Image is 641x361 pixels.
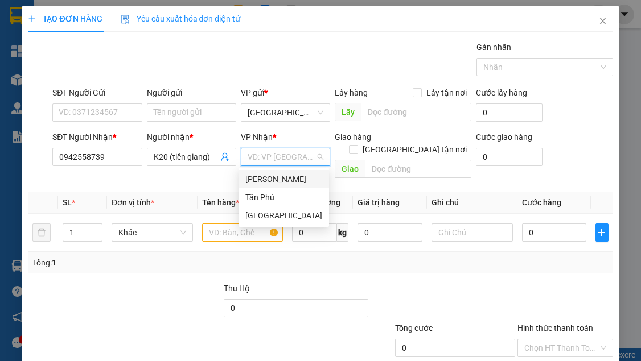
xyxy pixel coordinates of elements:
[248,104,323,121] span: Sài Gòn
[427,192,517,214] th: Ghi chú
[133,10,224,35] div: [PERSON_NAME]
[245,209,322,222] div: [GEOGRAPHIC_DATA]
[52,131,142,143] div: SĐT Người Nhận
[10,10,125,35] div: [GEOGRAPHIC_DATA]
[63,198,72,207] span: SL
[133,49,224,65] div: 0393940590
[10,10,27,22] span: Gửi:
[220,152,229,161] span: user-add
[361,103,471,121] input: Dọc đường
[133,10,161,22] span: Nhận:
[241,86,330,99] div: VP gửi
[335,88,368,97] span: Lấy hàng
[335,160,365,178] span: Giao
[476,148,542,166] input: Cước giao hàng
[335,132,371,142] span: Giao hàng
[118,224,186,241] span: Khác
[422,86,471,99] span: Lấy tận nơi
[517,323,593,333] label: Hình thức thanh toán
[245,191,322,204] div: Tân Phú
[337,223,348,242] span: kg
[365,160,471,178] input: Dọc đường
[239,170,329,188] div: Tiên Thuỷ
[358,223,422,242] input: 0
[28,14,102,23] span: TẠO ĐƠN HÀNG
[224,284,250,293] span: Thu Hộ
[245,173,322,185] div: [PERSON_NAME]
[595,223,608,242] button: plus
[476,103,542,122] input: Cước lấy hàng
[133,71,150,83] span: DĐ:
[202,198,239,207] span: Tên hàng
[239,206,329,225] div: Sài Gòn
[32,223,51,242] button: delete
[147,86,236,99] div: Người gửi
[358,143,471,156] span: [GEOGRAPHIC_DATA] tận nơi
[241,132,273,142] span: VP Nhận
[432,223,513,242] input: Ghi Chú
[587,6,619,38] button: Close
[133,35,224,49] div: diễm
[476,88,527,97] label: Cước lấy hàng
[147,131,236,143] div: Người nhận
[598,16,607,26] span: close
[112,198,154,207] span: Đơn vị tính
[522,198,561,207] span: Cước hàng
[335,103,361,121] span: Lấy
[476,132,532,142] label: Cước giao hàng
[52,86,142,99] div: SĐT Người Gửi
[28,15,36,23] span: plus
[476,43,511,52] label: Gán nhãn
[121,14,241,23] span: Yêu cầu xuất hóa đơn điện tử
[202,223,283,242] input: VD: Bàn, Ghế
[32,256,248,269] div: Tổng: 1
[239,188,329,206] div: Tân Phú
[121,15,130,24] img: icon
[596,228,607,237] span: plus
[133,65,188,105] span: miễu trắng
[395,323,433,333] span: Tổng cước
[358,198,400,207] span: Giá trị hàng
